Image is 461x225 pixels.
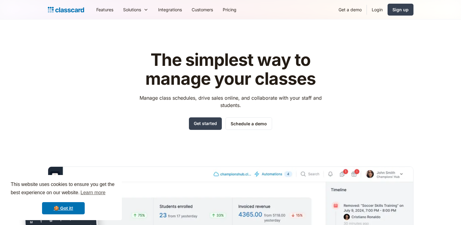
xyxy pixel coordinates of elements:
[134,94,327,109] p: Manage class schedules, drive sales online, and collaborate with your staff and students.
[153,3,187,16] a: Integrations
[367,3,388,16] a: Login
[48,5,84,14] a: home
[11,181,116,197] span: This website uses cookies to ensure you get the best experience on our website.
[134,51,327,88] h1: The simplest way to manage your classes
[334,3,367,16] a: Get a demo
[388,4,413,16] a: Sign up
[187,3,218,16] a: Customers
[5,175,122,220] div: cookieconsent
[123,6,141,13] div: Solutions
[42,202,85,214] a: dismiss cookie message
[392,6,409,13] div: Sign up
[225,117,272,130] a: Schedule a demo
[118,3,153,16] div: Solutions
[218,3,241,16] a: Pricing
[189,117,222,130] a: Get started
[80,188,106,197] a: learn more about cookies
[91,3,118,16] a: Features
